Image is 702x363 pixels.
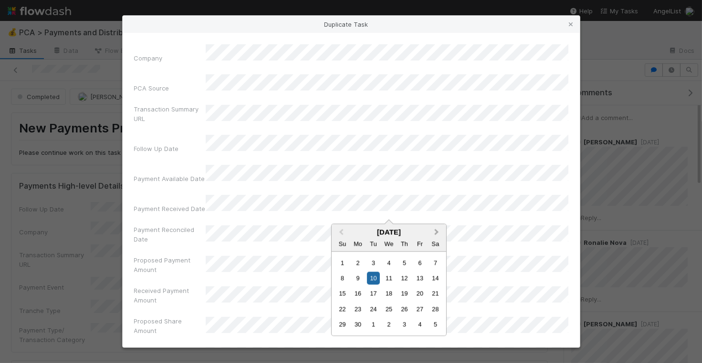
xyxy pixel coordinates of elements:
[331,223,447,336] div: Choose Date
[335,255,443,332] div: Month June, 2025
[333,225,348,240] button: Previous Month
[367,272,380,284] div: Choose Tuesday, June 10th, 2025
[336,302,349,315] div: Choose Sunday, June 22nd, 2025
[134,53,163,63] label: Company
[367,302,380,315] div: Choose Tuesday, June 24th, 2025
[332,228,446,236] div: [DATE]
[429,302,442,315] div: Choose Saturday, June 28th, 2025
[398,272,411,284] div: Choose Thursday, June 12th, 2025
[351,237,364,250] div: Monday
[134,104,206,123] label: Transaction Summary URL
[382,287,395,300] div: Choose Wednesday, June 18th, 2025
[382,256,395,269] div: Choose Wednesday, June 4th, 2025
[123,16,580,33] div: Duplicate Task
[336,287,349,300] div: Choose Sunday, June 15th, 2025
[336,256,349,269] div: Choose Sunday, June 1st, 2025
[413,272,426,284] div: Choose Friday, June 13th, 2025
[413,237,426,250] div: Friday
[382,318,395,331] div: Choose Wednesday, July 2nd, 2025
[134,144,179,153] label: Follow Up Date
[382,272,395,284] div: Choose Wednesday, June 11th, 2025
[382,302,395,315] div: Choose Wednesday, June 25th, 2025
[382,237,395,250] div: Wednesday
[413,287,426,300] div: Choose Friday, June 20th, 2025
[134,225,206,244] label: Payment Reconciled Date
[398,237,411,250] div: Thursday
[134,174,205,183] label: Payment Available Date
[336,237,349,250] div: Sunday
[429,237,442,250] div: Saturday
[336,272,349,284] div: Choose Sunday, June 8th, 2025
[351,302,364,315] div: Choose Monday, June 23rd, 2025
[134,255,206,274] label: Proposed Payment Amount
[398,256,411,269] div: Choose Thursday, June 5th, 2025
[367,287,380,300] div: Choose Tuesday, June 17th, 2025
[351,318,364,331] div: Choose Monday, June 30th, 2025
[429,287,442,300] div: Choose Saturday, June 21st, 2025
[430,225,445,240] button: Next Month
[134,83,169,93] label: PCA Source
[398,302,411,315] div: Choose Thursday, June 26th, 2025
[367,318,380,331] div: Choose Tuesday, July 1st, 2025
[429,256,442,269] div: Choose Saturday, June 7th, 2025
[351,272,364,284] div: Choose Monday, June 9th, 2025
[367,237,380,250] div: Tuesday
[134,316,206,335] label: Proposed Share Amount
[429,272,442,284] div: Choose Saturday, June 14th, 2025
[398,318,411,331] div: Choose Thursday, July 3rd, 2025
[367,256,380,269] div: Choose Tuesday, June 3rd, 2025
[413,256,426,269] div: Choose Friday, June 6th, 2025
[429,318,442,331] div: Choose Saturday, July 5th, 2025
[351,287,364,300] div: Choose Monday, June 16th, 2025
[134,286,206,305] label: Received Payment Amount
[413,302,426,315] div: Choose Friday, June 27th, 2025
[134,204,206,213] label: Payment Received Date
[351,256,364,269] div: Choose Monday, June 2nd, 2025
[398,287,411,300] div: Choose Thursday, June 19th, 2025
[336,318,349,331] div: Choose Sunday, June 29th, 2025
[413,318,426,331] div: Choose Friday, July 4th, 2025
